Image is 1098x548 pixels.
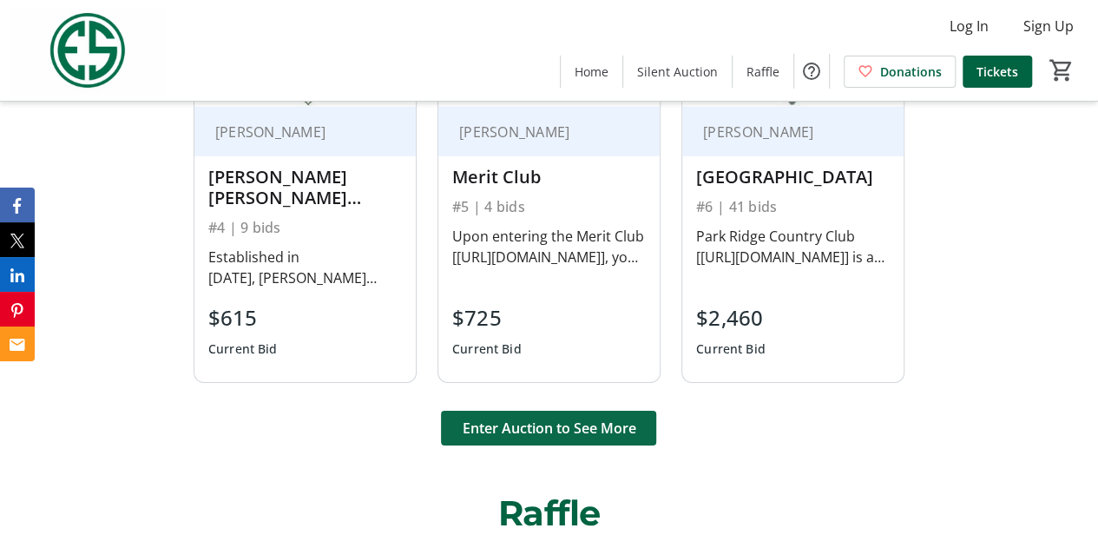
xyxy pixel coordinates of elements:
div: Park Ridge Country Club [[URL][DOMAIN_NAME]] is a private, member-owned club that was established... [696,226,890,267]
span: Donations [880,63,942,81]
div: [PERSON_NAME] [208,123,381,141]
div: [PERSON_NAME] [452,123,625,141]
div: [PERSON_NAME] [696,123,869,141]
div: $615 [208,302,278,333]
span: Raffle [746,63,779,81]
div: Established in [DATE], [PERSON_NAME] [PERSON_NAME] [[URL][DOMAIN_NAME]] is a country club unlike ... [208,247,402,288]
div: Merit Club [452,167,646,188]
div: [PERSON_NAME] [PERSON_NAME] Country Club [208,167,402,208]
div: $725 [452,302,522,333]
button: Help [794,54,829,89]
a: Raffle [733,56,793,88]
span: Log In [950,16,989,36]
button: Cart [1046,55,1077,86]
button: Enter Auction to See More [441,411,656,446]
div: #4 | 9 bids [208,215,402,240]
div: [GEOGRAPHIC_DATA] [696,167,890,188]
img: Evans Scholars Foundation's Logo [10,7,165,94]
div: Upon entering the Merit Club [[URL][DOMAIN_NAME]], you have arrived at a unique golf club. Exhila... [452,226,646,267]
span: Tickets [976,63,1018,81]
div: $2,460 [696,302,766,333]
a: Home [561,56,622,88]
p: Raffle [194,487,904,539]
span: Silent Auction [637,63,718,81]
span: Enter Auction to See More [462,418,635,439]
a: Tickets [963,56,1032,88]
div: Current Bid [696,333,766,365]
button: Log In [936,12,1003,40]
span: Home [575,63,608,81]
div: Current Bid [208,333,278,365]
span: Sign Up [1023,16,1074,36]
button: Sign Up [1009,12,1088,40]
div: #5 | 4 bids [452,195,646,219]
a: Donations [844,56,956,88]
a: Silent Auction [623,56,732,88]
div: #6 | 41 bids [696,195,890,219]
div: Current Bid [452,333,522,365]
